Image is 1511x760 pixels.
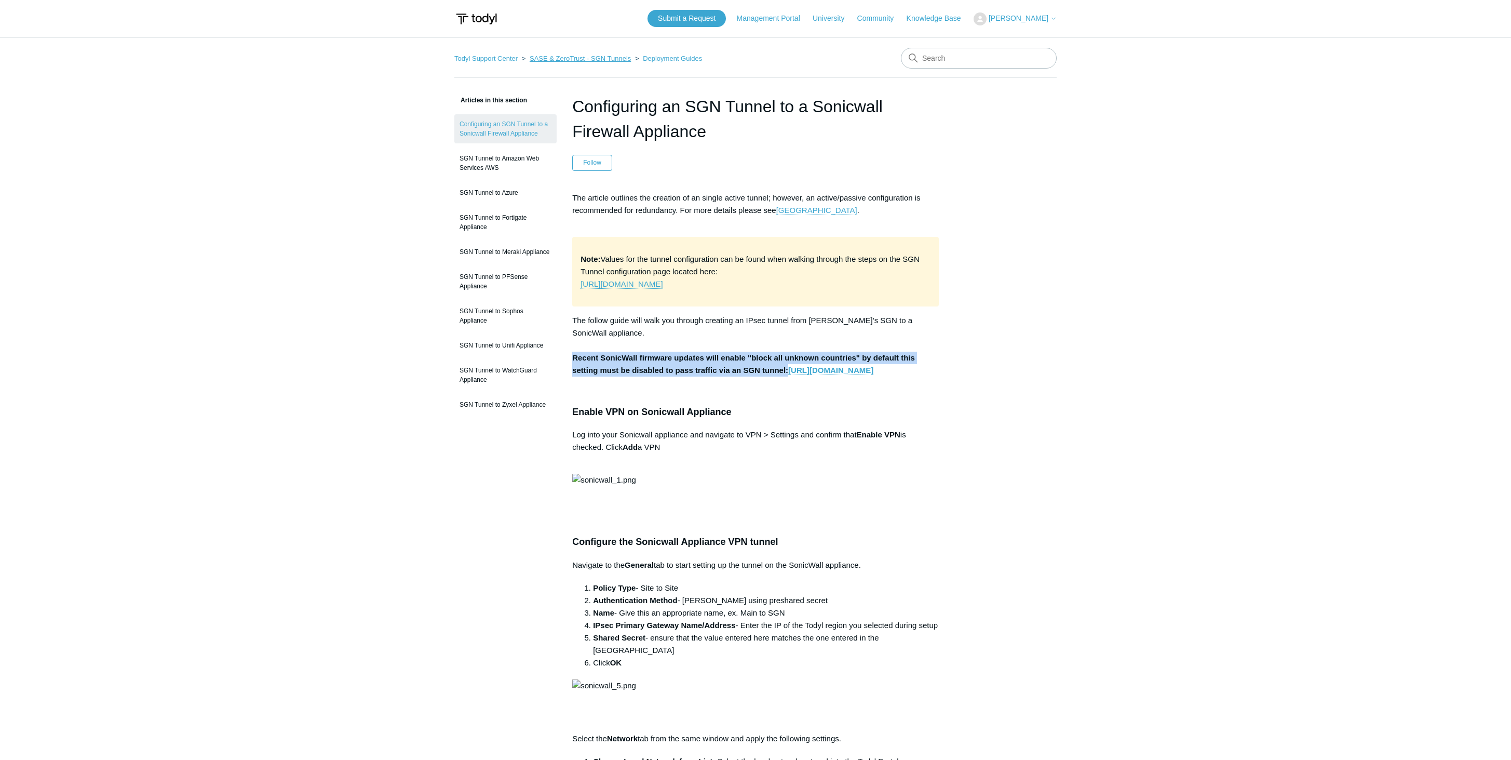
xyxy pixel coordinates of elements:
[788,366,873,375] a: [URL][DOMAIN_NAME]
[572,535,939,550] h3: Configure the Sonicwall Appliance VPN tunnel
[454,242,557,262] a: SGN Tunnel to Meraki Appliance
[593,583,636,592] strong: Policy Type
[454,395,557,415] a: SGN Tunnel to Zyxel Appliance
[593,632,939,657] div: - ensure that the value entered here matches the one entered in the [GEOGRAPHIC_DATA]
[572,155,612,170] button: Follow Article
[857,13,905,24] a: Community
[907,13,972,24] a: Knowledge Base
[643,55,702,62] a: Deployment Guides
[776,206,857,215] a: [GEOGRAPHIC_DATA]
[593,633,645,642] strong: Shared Secret
[813,13,855,24] a: University
[857,430,900,439] strong: Enable VPN
[572,559,939,571] p: Navigate to the tab to start setting up the tunnel on the SonicWall appliance.
[572,192,939,229] p: The article outlines the creation of an single active tunnel; however, an active/passive configur...
[974,12,1057,25] button: [PERSON_NAME]
[633,55,702,62] li: Deployment Guides
[520,55,633,62] li: SASE & ZeroTrust - SGN Tunnels
[454,267,557,296] a: SGN Tunnel to PFSense Appliance
[901,48,1057,69] input: Search
[593,596,677,605] strong: Authentication Method
[623,443,638,451] strong: Add
[454,361,557,390] a: SGN Tunnel to WatchGuard Appliance
[454,55,518,62] a: Todyl Support Center
[581,255,600,263] strong: Note:
[454,149,557,178] a: SGN Tunnel to Amazon Web Services AWS
[593,582,939,594] div: - Site to Site
[593,608,614,617] strong: Name
[572,314,939,377] p: The follow guide will walk you through creating an IPsec tunnel from [PERSON_NAME]'s SGN to a Son...
[593,594,939,607] div: - [PERSON_NAME] using preshared secret
[581,279,663,289] a: [URL][DOMAIN_NAME]
[572,429,939,466] p: Log into your Sonicwall appliance and navigate to VPN > Settings and confirm that is checked. Cli...
[572,474,636,486] img: sonicwall_1.png
[454,301,557,330] a: SGN Tunnel to Sophos Appliance
[572,94,939,144] h1: Configuring an SGN Tunnel to a Sonicwall Firewall Appliance
[572,679,636,692] img: sonicwall_5.png
[572,405,939,420] h3: Enable VPN on Sonicwall Appliance
[572,353,915,375] strong: Recent SonicWall firmware updates will enable "block all unknown countries" by default this setti...
[454,9,498,29] img: Todyl Support Center Help Center home page
[593,657,939,669] div: Click
[593,619,939,632] div: - Enter the IP of the Todyl region you selected during setup
[607,734,638,743] strong: Network
[610,658,622,667] strong: OK
[454,114,557,143] a: Configuring an SGN Tunnel to a Sonicwall Firewall Appliance
[454,97,527,104] span: Articles in this section
[989,14,1048,22] span: [PERSON_NAME]
[593,607,939,619] div: - Give this an appropriate name, ex. Main to SGN
[454,208,557,237] a: SGN Tunnel to Fortigate Appliance
[454,55,520,62] li: Todyl Support Center
[737,13,811,24] a: Management Portal
[454,183,557,203] a: SGN Tunnel to Azure
[530,55,631,62] a: SASE & ZeroTrust - SGN Tunnels
[454,336,557,355] a: SGN Tunnel to Unifi Appliance
[593,621,735,630] strong: IPsec Primary Gateway Name/Address
[625,561,654,569] strong: General
[581,253,930,290] p: Values for the tunnel configuration can be found when walking through the steps on the SGN Tunnel...
[647,10,726,27] a: Submit a Request
[572,732,939,745] p: Select the tab from the same window and apply the following settings.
